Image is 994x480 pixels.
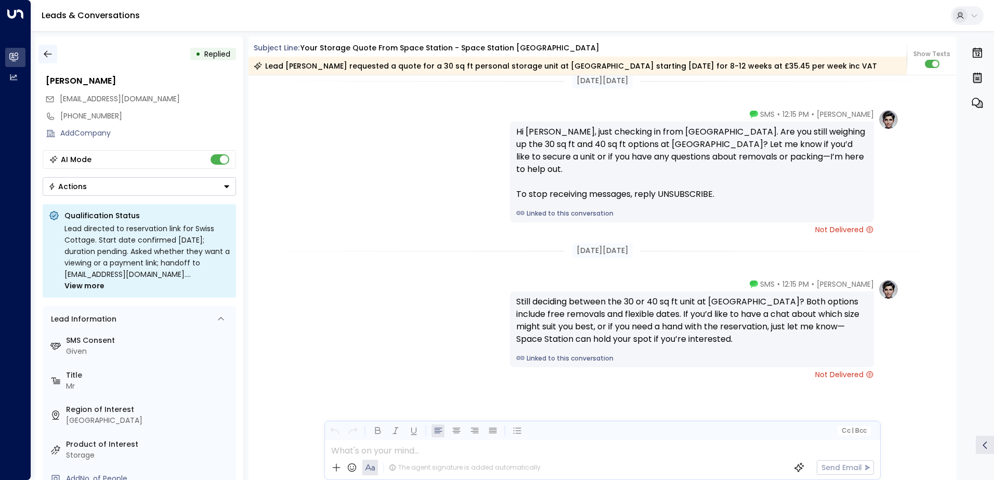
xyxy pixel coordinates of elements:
[516,296,868,345] div: Still deciding between the 30 or 40 sq ft unit at [GEOGRAPHIC_DATA]? Both options include free re...
[48,182,87,191] div: Actions
[913,49,950,59] span: Show Texts
[300,43,599,54] div: Your storage quote from Space Station - Space Station [GEOGRAPHIC_DATA]
[760,279,775,289] span: SMS
[760,109,775,119] span: SMS
[346,424,359,437] button: Redo
[878,279,899,300] img: profile-logo.png
[66,439,232,450] label: Product of Interest
[46,75,236,87] div: [PERSON_NAME]
[516,354,868,363] a: Linked to this conversation
[64,223,230,291] div: Lead directed to reservation link for Swiss Cottage. Start date confirmed [DATE]; duration pendin...
[817,109,874,119] span: [PERSON_NAME]
[389,463,541,472] div: The agent signature is added automatically
[60,94,180,104] span: dio62@hotmail.com
[42,9,140,21] a: Leads & Conversations
[66,346,232,357] div: Given
[572,73,633,88] div: [DATE][DATE]
[328,424,341,437] button: Undo
[60,111,236,122] div: [PHONE_NUMBER]
[841,427,866,434] span: Cc Bcc
[254,61,877,71] div: Lead [PERSON_NAME] requested a quote for a 30 sq ft personal storage unit at [GEOGRAPHIC_DATA] st...
[43,177,236,196] div: Button group with a nested menu
[66,404,232,415] label: Region of Interest
[66,335,232,346] label: SMS Consent
[815,369,874,380] span: Not Delivered
[777,109,780,119] span: •
[66,415,232,426] div: [GEOGRAPHIC_DATA]
[782,279,809,289] span: 12:15 PM
[777,279,780,289] span: •
[852,427,854,434] span: |
[64,280,104,291] span: View more
[812,109,814,119] span: •
[47,314,116,325] div: Lead Information
[837,426,870,436] button: Cc|Bcc
[812,279,814,289] span: •
[66,381,232,392] div: Mr
[43,177,236,196] button: Actions
[64,210,230,221] p: Qualification Status
[878,109,899,130] img: profile-logo.png
[782,109,809,119] span: 12:15 PM
[817,279,874,289] span: [PERSON_NAME]
[572,243,633,258] div: [DATE][DATE]
[815,224,874,235] span: Not Delivered
[254,43,299,53] span: Subject Line:
[66,450,232,461] div: Storage
[66,370,232,381] label: Title
[60,94,180,104] span: [EMAIL_ADDRESS][DOMAIN_NAME]
[204,49,230,59] span: Replied
[61,154,91,165] div: AI Mode
[516,209,868,218] a: Linked to this conversation
[516,126,868,201] div: Hi [PERSON_NAME], just checking in from [GEOGRAPHIC_DATA]. Are you still weighing up the 30 sq ft...
[195,45,201,63] div: •
[60,128,236,139] div: AddCompany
